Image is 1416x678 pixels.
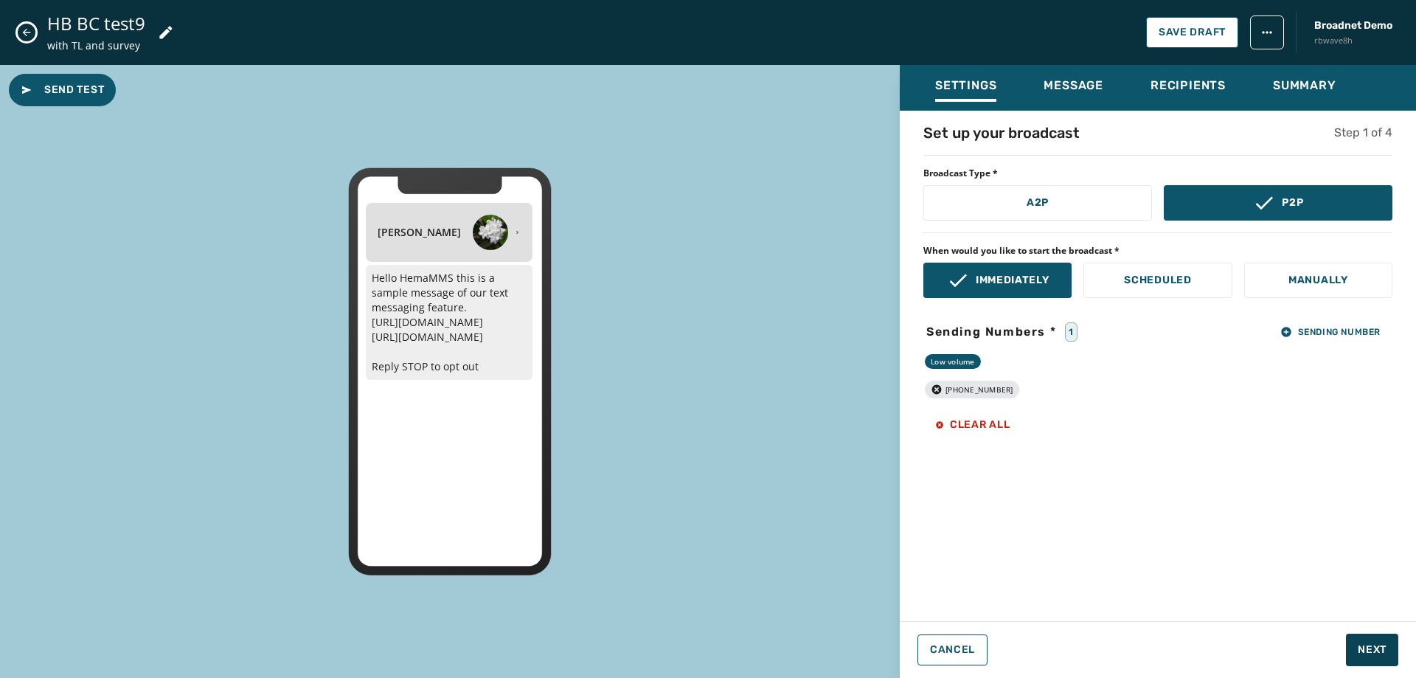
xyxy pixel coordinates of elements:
p: Manually [1288,273,1348,288]
div: Low volume [925,354,981,369]
span: When would you like to start the broadcast * [923,245,1392,257]
p: Hello HemaMMS this is a sample message of our text messaging feature. [URL][DOMAIN_NAME] [URL][DO... [366,265,532,380]
h4: Set up your broadcast [923,122,1080,143]
span: Summary [1273,78,1336,93]
span: Save Draft [1159,27,1226,38]
div: [PHONE_NUMBER] [925,381,1019,398]
p: Scheduled [1124,273,1191,288]
h4: [PERSON_NAME] [378,225,461,240]
span: Message [1044,78,1103,93]
span: Clear all [935,419,1010,431]
span: Sending Number [1280,326,1381,338]
div: 1 [1065,322,1077,342]
span: Settings [935,78,996,93]
p: Immediately [976,273,1049,288]
span: Cancel [930,644,975,656]
img: Latha Bojji [473,215,508,250]
p: A2P [1027,196,1049,210]
p: P2P [1282,196,1303,210]
button: broadcast action menu [1250,15,1284,49]
span: Sending Numbers * [923,323,1059,341]
span: Broadcast Type * [923,167,1392,179]
span: Next [1358,643,1386,657]
span: Recipients [1150,78,1226,93]
span: Broadnet Demo [1314,18,1392,33]
span: rbwave8h [1314,35,1392,47]
h5: Step 1 of 4 [1334,124,1392,142]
